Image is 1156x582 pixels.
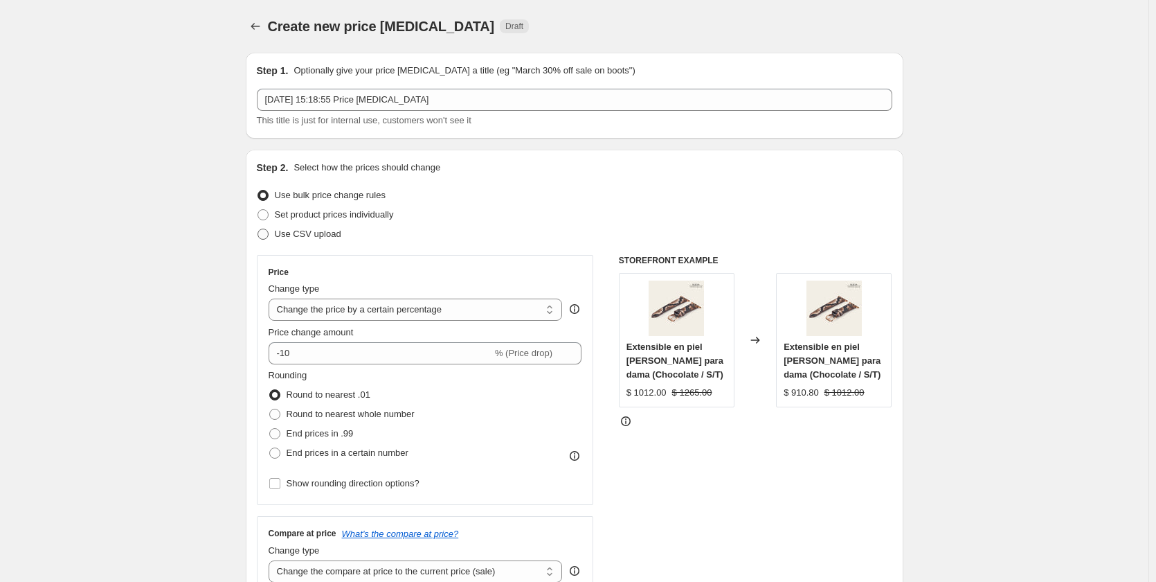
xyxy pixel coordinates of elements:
span: Set product prices individually [275,209,394,220]
p: Optionally give your price [MEDICAL_DATA] a title (eg "March 30% off sale on boots") [293,64,635,78]
button: What's the compare at price? [342,529,459,539]
span: End prices in .99 [287,428,354,439]
span: This title is just for internal use, customers won't see it [257,115,471,125]
h2: Step 1. [257,64,289,78]
span: Round to nearest whole number [287,409,415,419]
span: Create new price [MEDICAL_DATA] [268,19,495,34]
span: Round to nearest .01 [287,389,370,400]
span: Use CSV upload [275,229,341,239]
span: Extensible en piel [PERSON_NAME] para dama (Chocolate / S/T) [784,342,880,380]
img: XDM06PI_CHOCO-piton-extensible-00_80x.jpg [649,281,704,336]
input: 30% off holiday sale [257,89,892,111]
h3: Compare at price [269,528,336,539]
input: -15 [269,342,492,364]
p: Select how the prices should change [293,161,440,175]
span: Rounding [269,370,307,380]
span: Extensible en piel [PERSON_NAME] para dama (Chocolate / S/T) [626,342,723,380]
span: Show rounding direction options? [287,478,419,488]
span: Use bulk price change rules [275,190,386,200]
span: Draft [505,21,523,32]
div: help [568,564,581,578]
div: help [568,302,581,316]
h3: Price [269,267,289,278]
button: Price change jobs [246,17,265,36]
img: XDM06PI_CHOCO-piton-extensible-00_80x.jpg [806,281,862,336]
div: $ 910.80 [784,386,819,400]
strike: $ 1265.00 [672,386,712,400]
span: Price change amount [269,327,354,337]
div: $ 1012.00 [626,386,667,400]
span: End prices in a certain number [287,448,408,458]
h2: Step 2. [257,161,289,175]
span: Change type [269,283,320,294]
strike: $ 1012.00 [824,386,865,400]
span: Change type [269,545,320,556]
span: % (Price drop) [495,348,552,358]
h6: STOREFRONT EXAMPLE [619,255,892,266]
